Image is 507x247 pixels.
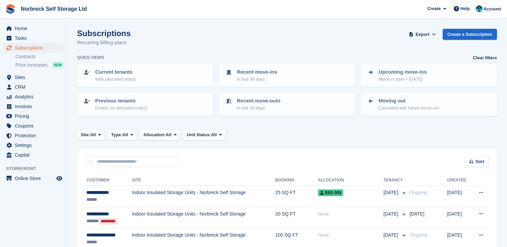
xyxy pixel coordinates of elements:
td: 25 SQ FT [275,186,318,207]
p: In last 30 days [237,76,277,83]
a: menu [3,82,63,92]
span: Ongoing [409,190,427,195]
span: Settings [15,141,55,150]
a: Recent move-ins In last 30 days [219,64,355,86]
a: Contracts [15,54,63,60]
p: Moving out [379,97,439,105]
button: Export [408,29,437,40]
div: NEW [52,62,63,68]
a: menu [3,73,63,82]
button: Allocation: All [140,129,181,140]
button: Site: All [77,129,105,140]
span: Account [484,6,501,12]
p: Cancelled with future move-out [379,105,439,111]
p: In last 30 days [237,105,280,111]
h1: Subscriptions [77,29,131,38]
span: Unit Status: [187,132,211,138]
p: Previous tenants [95,97,147,105]
span: Pricing [15,111,55,121]
span: Allocation: [143,132,166,138]
p: With allocated unit(s) [95,76,136,83]
button: Unit Status: All [183,129,226,140]
a: menu [3,43,63,53]
th: Created [447,175,471,186]
a: Recent move-outs In last 30 days [219,93,355,115]
th: Tenancy [383,175,407,186]
span: Capital [15,150,55,160]
a: menu [3,174,63,183]
p: Current tenants [95,68,136,76]
span: Home [15,24,55,33]
p: Ended, no allocated unit(s) [95,105,147,111]
span: Sort [476,158,484,165]
span: Price increases [15,62,48,68]
a: menu [3,121,63,131]
span: Storefront [6,165,67,172]
span: Ongoing [409,232,427,238]
td: Indoor Insulated Storage Units - Norbreck Self Storage [132,207,275,228]
a: Norbreck Self Storage Ltd [18,3,89,14]
a: Current tenants With allocated unit(s) [78,64,213,86]
h6: Quick views [77,55,104,61]
td: [DATE] [447,207,471,228]
p: Recurring billing plans [77,39,131,47]
span: Subscriptions [15,43,55,53]
a: Price increases NEW [15,61,63,69]
p: Recent move-ins [237,68,277,76]
span: All [122,132,128,138]
p: Move-in date > [DATE] [379,76,427,83]
a: menu [3,92,63,101]
span: [DATE] [383,189,399,196]
a: menu [3,150,63,160]
span: Tasks [15,33,55,43]
span: Sites [15,73,55,82]
th: Customer [85,175,132,186]
span: Export [416,31,429,38]
a: Create a Subscription [443,29,497,40]
p: Upcoming move-ins [379,68,427,76]
span: All [90,132,96,138]
a: Preview store [55,174,63,182]
img: stora-icon-8386f47178a22dfd0bd8f6a31ec36ba5ce8667c1dd55bd0f319d3a0aa187defe.svg [5,4,15,14]
div: None [318,211,384,218]
span: Analytics [15,92,55,101]
span: Help [460,5,470,12]
td: Indoor Insulated Storage Units - Norbreck Self Storage [132,186,275,207]
a: menu [3,24,63,33]
td: [DATE] [447,186,471,207]
td: 20 SQ FT [275,207,318,228]
p: Recent move-outs [237,97,280,105]
span: [DATE] [383,211,399,218]
a: Moving out Cancelled with future move-out [361,93,496,115]
div: None [318,232,384,239]
span: All [166,132,172,138]
span: All [211,132,217,138]
span: Coupons [15,121,55,131]
th: Site [132,175,275,186]
span: BEE 009 [318,189,343,196]
button: Type: All [108,129,137,140]
span: Type: [111,132,123,138]
img: Sally King [476,5,483,12]
a: Previous tenants Ended, no allocated unit(s) [78,93,213,115]
th: Booking [275,175,318,186]
th: Allocation [318,175,384,186]
a: menu [3,111,63,121]
span: Site: [81,132,90,138]
span: [DATE] [383,232,399,239]
span: CRM [15,82,55,92]
span: Online Store [15,174,55,183]
a: Clear filters [473,55,497,61]
a: menu [3,33,63,43]
a: menu [3,141,63,150]
a: menu [3,131,63,140]
a: Upcoming move-ins Move-in date > [DATE] [361,64,496,86]
span: [DATE] [409,211,424,217]
span: Create [427,5,441,12]
a: menu [3,102,63,111]
span: Invoices [15,102,55,111]
span: Protection [15,131,55,140]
